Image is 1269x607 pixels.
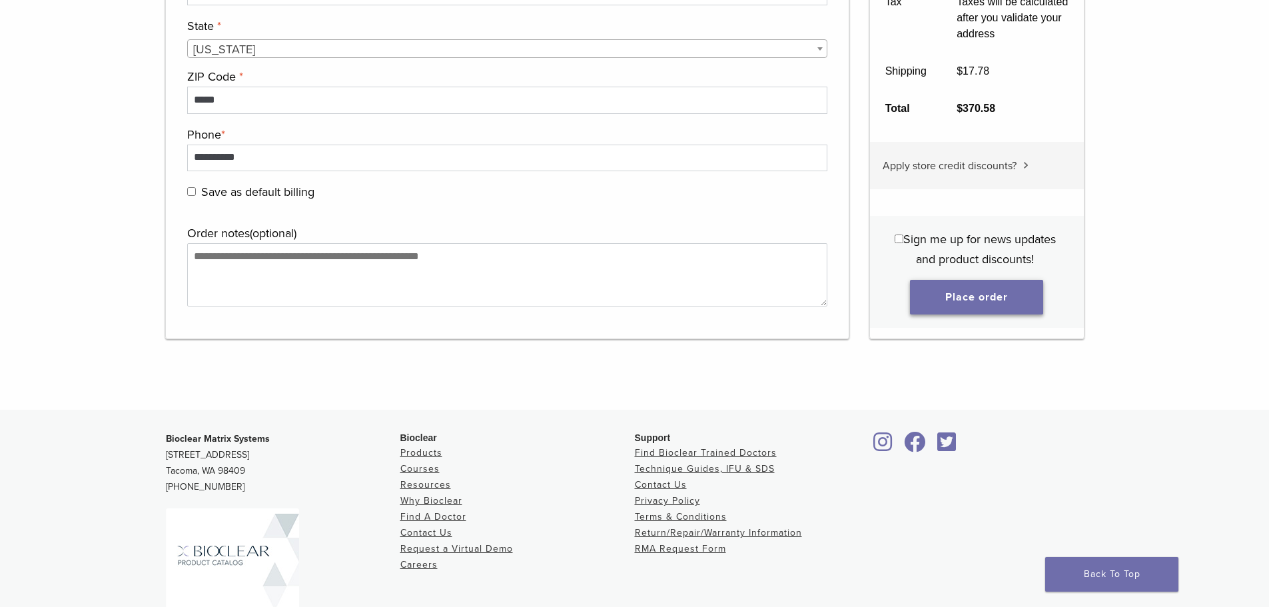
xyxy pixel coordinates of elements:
[400,511,466,522] a: Find A Doctor
[1023,162,1029,169] img: caret.svg
[635,463,775,474] a: Technique Guides, IFU & SDS
[187,223,825,243] label: Order notes
[635,543,726,554] a: RMA Request Form
[250,226,296,241] span: (optional)
[870,53,942,90] th: Shipping
[400,432,437,443] span: Bioclear
[400,543,513,554] a: Request a Virtual Demo
[957,65,963,77] span: $
[187,16,825,36] label: State
[187,187,196,196] input: Save as default billing
[870,90,942,127] th: Total
[187,67,825,87] label: ZIP Code
[635,495,700,506] a: Privacy Policy
[187,182,825,202] label: Save as default billing
[400,463,440,474] a: Courses
[895,235,903,243] input: Sign me up for news updates and product discounts!
[869,440,897,453] a: Bioclear
[910,280,1043,314] button: Place order
[166,431,400,495] p: [STREET_ADDRESS] Tacoma, WA 98409 [PHONE_NUMBER]
[635,527,802,538] a: Return/Repair/Warranty Information
[957,103,963,114] span: $
[635,511,727,522] a: Terms & Conditions
[400,447,442,458] a: Products
[400,479,451,490] a: Resources
[400,559,438,570] a: Careers
[166,433,270,444] strong: Bioclear Matrix Systems
[635,432,671,443] span: Support
[903,232,1056,267] span: Sign me up for news updates and product discounts!
[187,125,825,145] label: Phone
[187,39,828,58] span: State
[1045,557,1178,592] a: Back To Top
[957,65,989,77] bdi: 17.78
[635,447,777,458] a: Find Bioclear Trained Doctors
[188,40,827,59] span: Minnesota
[900,440,931,453] a: Bioclear
[883,159,1017,173] span: Apply store credit discounts?
[400,527,452,538] a: Contact Us
[635,479,687,490] a: Contact Us
[400,495,462,506] a: Why Bioclear
[933,440,961,453] a: Bioclear
[957,103,995,114] bdi: 370.58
